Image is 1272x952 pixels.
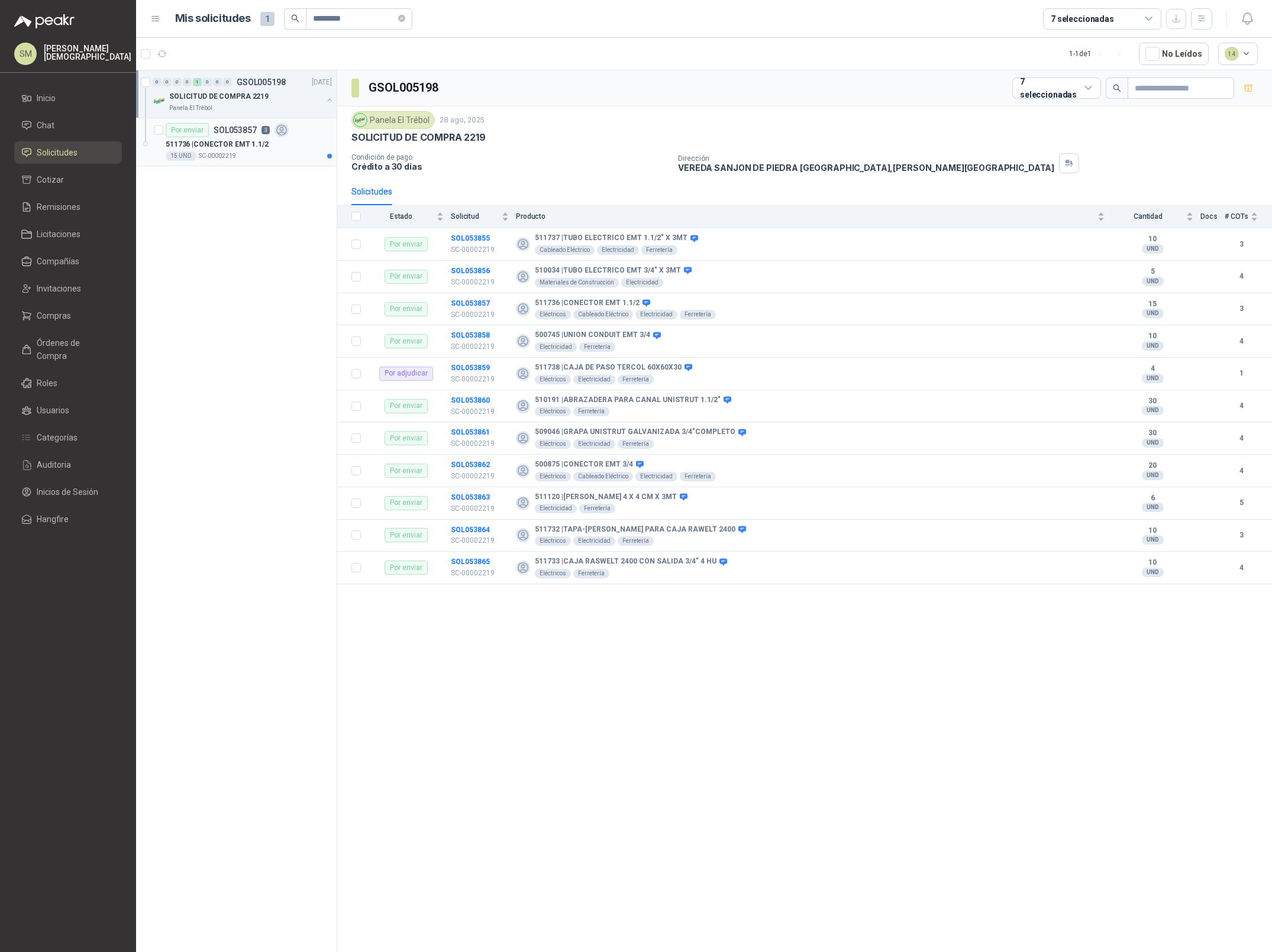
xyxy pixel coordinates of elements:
h1: Mis solicitudes [175,10,251,27]
b: 10 [1112,558,1193,568]
p: SC-00002219 [451,535,509,546]
b: 500745 | UNION CONDUIT EMT 3/4 [535,331,650,340]
div: Ferretería [680,472,716,481]
div: Ferretería [618,439,654,449]
div: Electricidad [621,278,663,287]
a: Compras [14,305,122,327]
a: Chat [14,114,122,137]
div: Por enviar [385,399,428,413]
div: Eléctricos [535,472,571,481]
th: Docs [1200,205,1225,228]
div: 0 [183,78,192,86]
div: UND [1142,503,1164,512]
b: 5 [1112,267,1193,277]
b: 511736 | CONECTOR EMT 1.1/2 [535,299,640,308]
div: 7 seleccionadas [1020,75,1080,101]
span: Hangfire [37,513,69,526]
b: 4 [1225,400,1258,412]
span: Inicio [37,92,56,105]
div: UND [1142,406,1164,415]
b: 30 [1112,429,1193,438]
div: Por enviar [385,464,428,478]
a: Órdenes de Compra [14,332,122,367]
p: Dirección [678,154,1054,163]
p: SC-00002219 [199,151,236,161]
b: SOL053862 [451,461,490,469]
img: Company Logo [354,114,367,127]
p: SOL053857 [214,126,257,134]
p: [PERSON_NAME] [DEMOGRAPHIC_DATA] [44,44,131,61]
span: Compras [37,309,71,322]
a: Compañías [14,250,122,273]
h3: GSOL005198 [369,79,440,97]
div: Cableado Eléctrico [535,245,595,255]
div: Eléctricos [535,439,571,449]
a: Roles [14,372,122,394]
span: Invitaciones [37,282,81,295]
span: Solicitudes [37,146,78,159]
p: 28 ago, 2025 [440,115,485,126]
div: UND [1142,438,1164,448]
div: Por adjudicar [379,367,433,381]
span: Categorías [37,431,78,444]
div: UND [1142,244,1164,254]
a: SOL053858 [451,331,490,339]
b: 10 [1112,526,1193,536]
div: Por enviar [385,237,428,251]
span: close-circle [398,15,405,22]
a: SOL053865 [451,558,490,566]
p: SC-00002219 [451,568,509,579]
span: 1 [260,12,275,26]
b: 510034 | TUBO ELECTRICO EMT 3/4" X 3MT [535,266,681,276]
div: Por enviar [166,123,209,137]
div: 0 [213,78,222,86]
div: Por enviar [385,561,428,575]
div: Ferretería [573,407,609,416]
th: Cantidad [1112,205,1200,228]
div: Electricidad [597,245,639,255]
a: SOL053859 [451,364,490,372]
span: Compañías [37,255,79,268]
span: Inicios de Sesión [37,485,98,498]
p: SC-00002219 [451,244,509,255]
p: SOLICITUD DE COMPRA 2219 [169,91,269,102]
b: SOL053855 [451,234,490,242]
div: Ferretería [618,536,654,546]
div: Eléctricos [535,407,571,416]
b: SOL053863 [451,493,490,501]
b: 20 [1112,461,1193,471]
th: Solicitud [451,205,516,228]
span: Roles [37,377,57,390]
a: Usuarios [14,399,122,422]
div: Por enviar [385,302,428,316]
a: SOL053864 [451,526,490,534]
div: Electricidad [573,375,615,384]
p: SC-00002219 [451,406,509,417]
b: SOL053860 [451,396,490,404]
div: Cableado Eléctrico [573,472,633,481]
p: 511736 | CONECTOR EMT 1.1/2 [166,139,269,150]
a: Auditoria [14,454,122,476]
div: Electricidad [573,536,615,546]
b: 500875 | CONECTOR EMT 3/4 [535,460,633,469]
div: 7 seleccionadas [1051,12,1114,25]
span: Auditoria [37,458,71,471]
a: Por enviarSOL0538573511736 |CONECTOR EMT 1.1/215 UNDSC-00002219 [136,118,337,166]
div: Por enviar [385,496,428,510]
a: SOL053856 [451,267,490,275]
span: Usuarios [37,404,69,417]
span: Órdenes de Compra [37,336,111,362]
b: 15 [1112,300,1193,309]
div: Solicitudes [351,185,392,198]
b: 511738 | CAJA DE PASO TERCOL 60X60X30 [535,363,682,373]
b: 30 [1112,397,1193,406]
b: 3 [1225,303,1258,315]
img: Company Logo [153,94,167,108]
div: Ferretería [579,504,615,513]
img: Logo peakr [14,14,75,28]
div: Electricidad [635,472,677,481]
div: Por enviar [385,528,428,542]
div: Electricidad [535,342,577,352]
